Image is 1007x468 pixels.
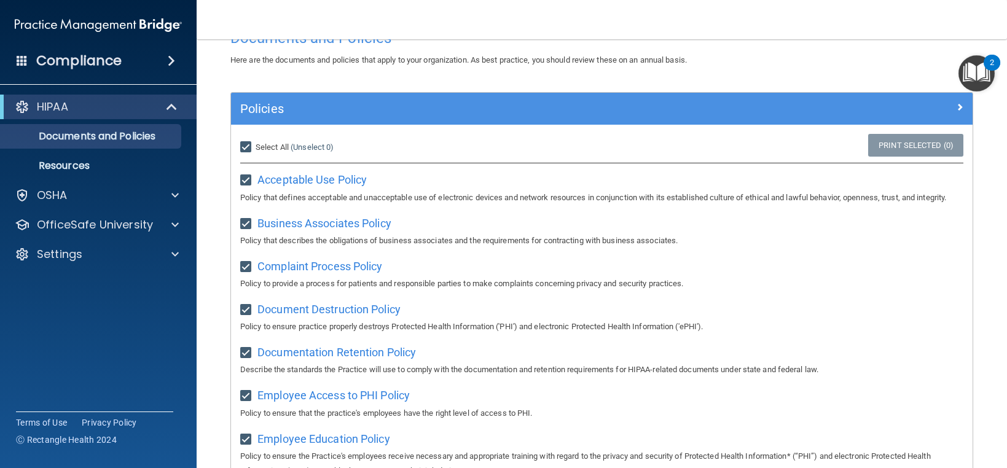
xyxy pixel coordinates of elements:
[240,99,963,119] a: Policies
[37,247,82,262] p: Settings
[240,233,963,248] p: Policy that describes the obligations of business associates and the requirements for contracting...
[15,188,179,203] a: OSHA
[230,30,973,46] h4: Documents and Policies
[257,389,410,402] span: Employee Access to PHI Policy
[36,52,122,69] h4: Compliance
[16,416,67,429] a: Terms of Use
[291,142,334,152] a: (Unselect 0)
[8,130,176,142] p: Documents and Policies
[240,190,963,205] p: Policy that defines acceptable and unacceptable use of electronic devices and network resources i...
[82,416,137,429] a: Privacy Policy
[8,160,176,172] p: Resources
[990,63,994,79] div: 2
[240,102,778,115] h5: Policies
[37,188,68,203] p: OSHA
[868,134,963,157] a: Print Selected (0)
[257,217,391,230] span: Business Associates Policy
[240,362,963,377] p: Describe the standards the Practice will use to comply with the documentation and retention requi...
[256,142,289,152] span: Select All
[257,303,401,316] span: Document Destruction Policy
[257,173,367,186] span: Acceptable Use Policy
[257,260,382,273] span: Complaint Process Policy
[15,99,178,114] a: HIPAA
[240,319,963,334] p: Policy to ensure practice properly destroys Protected Health Information ('PHI') and electronic P...
[240,276,963,291] p: Policy to provide a process for patients and responsible parties to make complaints concerning pr...
[257,346,416,359] span: Documentation Retention Policy
[15,13,182,37] img: PMB logo
[16,434,117,446] span: Ⓒ Rectangle Health 2024
[240,406,963,421] p: Policy to ensure that the practice's employees have the right level of access to PHI.
[230,55,687,64] span: Here are the documents and policies that apply to your organization. As best practice, you should...
[15,247,179,262] a: Settings
[37,99,68,114] p: HIPAA
[257,432,390,445] span: Employee Education Policy
[958,55,995,92] button: Open Resource Center, 2 new notifications
[15,217,179,232] a: OfficeSafe University
[37,217,153,232] p: OfficeSafe University
[240,142,254,152] input: Select All (Unselect 0)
